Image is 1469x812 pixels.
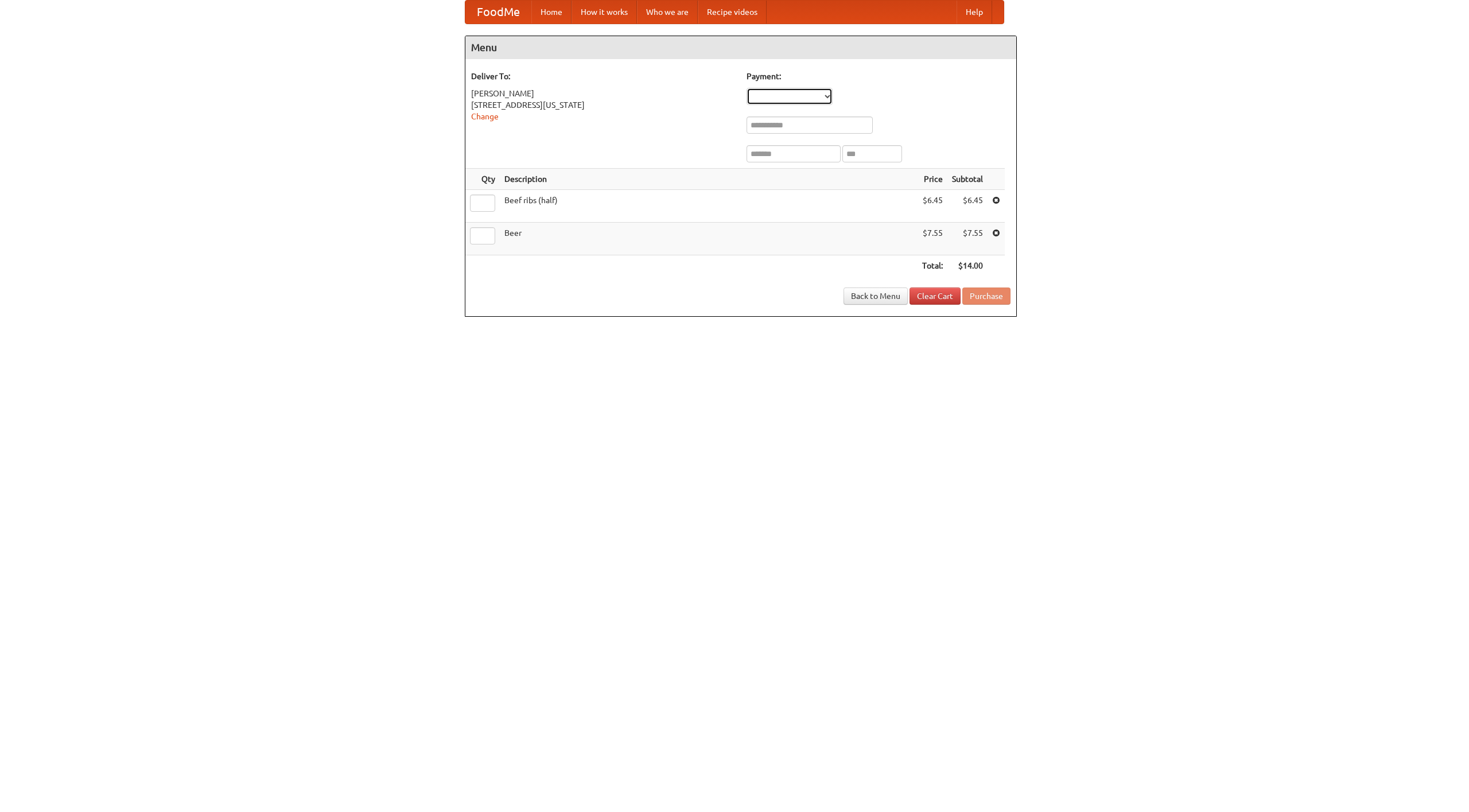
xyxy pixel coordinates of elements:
[918,255,947,277] th: Total:
[844,287,908,305] a: Back to Menu
[471,88,735,99] div: [PERSON_NAME]
[947,223,988,255] td: $7.55
[962,287,1011,305] button: Purchase
[947,190,988,223] td: $6.45
[572,1,637,24] a: How it works
[465,36,1016,59] h4: Menu
[465,169,500,190] th: Qty
[918,223,947,255] td: $7.55
[947,255,988,277] th: $14.00
[637,1,698,24] a: Who we are
[471,112,499,121] a: Change
[500,169,918,190] th: Description
[531,1,572,24] a: Home
[957,1,992,24] a: Help
[500,223,918,255] td: Beer
[947,169,988,190] th: Subtotal
[918,169,947,190] th: Price
[465,1,531,24] a: FoodMe
[910,287,961,305] a: Clear Cart
[500,190,918,223] td: Beef ribs (half)
[747,71,1011,82] h5: Payment:
[698,1,767,24] a: Recipe videos
[471,71,735,82] h5: Deliver To:
[918,190,947,223] td: $6.45
[471,99,735,111] div: [STREET_ADDRESS][US_STATE]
